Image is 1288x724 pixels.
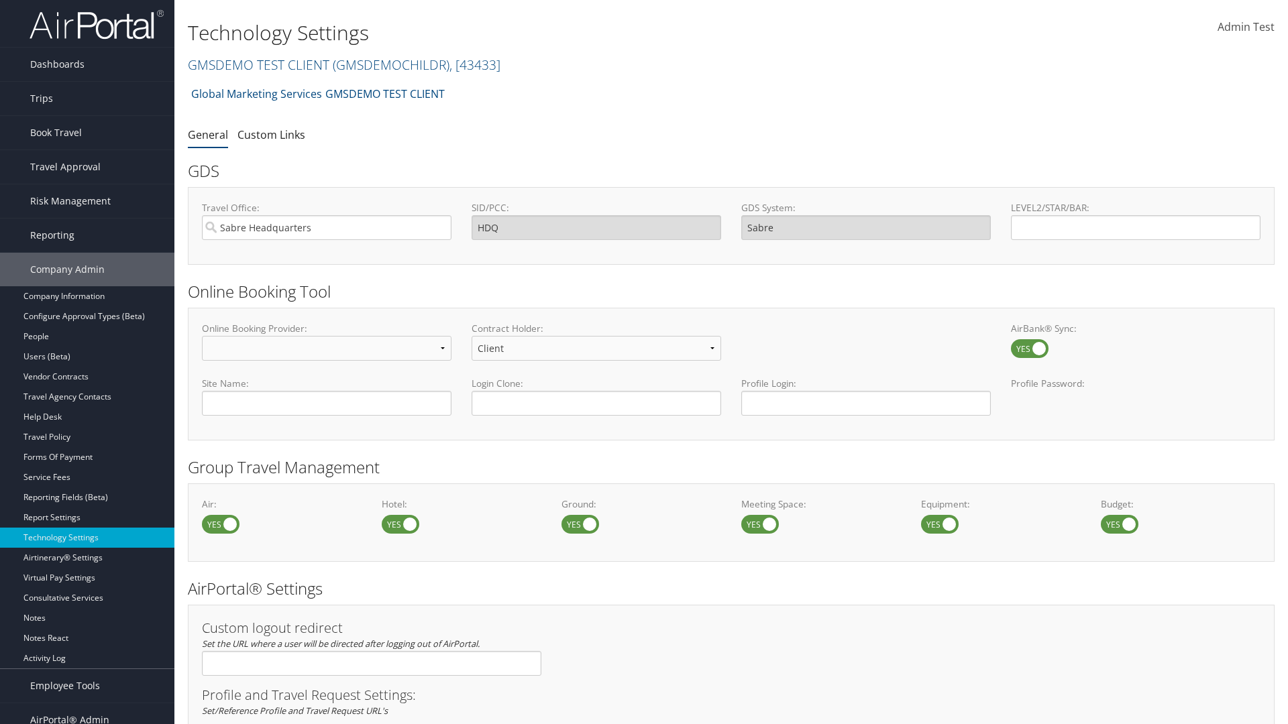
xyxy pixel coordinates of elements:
[191,80,322,107] a: Global Marketing Services
[188,280,1275,303] h2: Online Booking Tool
[1011,339,1049,358] label: AirBank® Sync
[30,219,74,252] span: Reporting
[237,127,305,142] a: Custom Links
[188,577,1275,600] h2: AirPortal® Settings
[449,56,500,74] span: , [ 43433 ]
[1011,377,1260,415] label: Profile Password:
[1011,322,1260,335] label: AirBank® Sync:
[202,322,451,335] label: Online Booking Provider:
[1011,201,1260,215] label: LEVEL2/STAR/BAR:
[202,705,388,717] em: Set/Reference Profile and Travel Request URL's
[188,19,912,47] h1: Technology Settings
[30,82,53,115] span: Trips
[1218,7,1275,48] a: Admin Test
[561,497,721,511] label: Ground:
[202,201,451,215] label: Travel Office:
[30,150,101,184] span: Travel Approval
[188,127,228,142] a: General
[472,201,721,215] label: SID/PCC:
[30,9,164,40] img: airportal-logo.png
[921,497,1081,511] label: Equipment:
[333,56,449,74] span: ( GMSDEMOCHILDR )
[325,80,445,107] a: GMSDEMO TEST CLIENT
[202,621,541,635] h3: Custom logout redirect
[188,456,1275,479] h2: Group Travel Management
[188,160,1265,182] h2: GDS
[30,48,85,81] span: Dashboards
[202,497,362,511] label: Air:
[30,184,111,218] span: Risk Management
[202,688,1260,702] h3: Profile and Travel Request Settings:
[741,377,991,415] label: Profile Login:
[202,638,480,650] em: Set the URL where a user will be directed after logging out of AirPortal.
[741,497,901,511] label: Meeting Space:
[202,377,451,390] label: Site Name:
[741,201,991,215] label: GDS System:
[188,56,500,74] a: GMSDEMO TEST CLIENT
[472,377,721,390] label: Login Clone:
[1218,19,1275,34] span: Admin Test
[382,497,541,511] label: Hotel:
[741,391,991,416] input: Profile Login:
[472,322,721,335] label: Contract Holder:
[30,669,100,703] span: Employee Tools
[30,116,82,149] span: Book Travel
[30,253,105,286] span: Company Admin
[1101,497,1260,511] label: Budget:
